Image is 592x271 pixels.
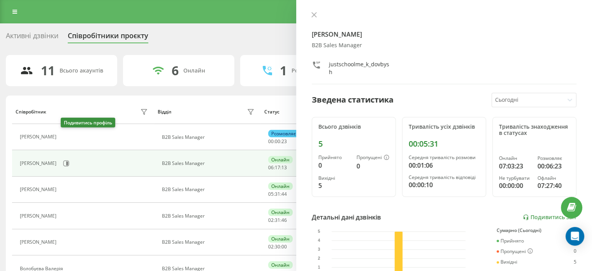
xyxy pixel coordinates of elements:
div: 07:27:40 [538,181,570,190]
div: Вихідні [318,175,350,181]
div: Всього акаунтів [60,67,103,74]
div: B2B Sales Manager [312,42,577,49]
div: 0 [318,161,350,170]
div: Онлайн [268,235,293,243]
div: Детальні дані дзвінків [312,213,381,222]
span: 23 [281,138,287,145]
div: B2B Sales Manager [162,135,256,140]
span: 44 [281,191,287,197]
div: Онлайн [268,209,293,216]
span: 13 [281,164,287,171]
div: [PERSON_NAME] [20,161,58,166]
div: 00:00:10 [409,180,480,190]
span: 00 [281,243,287,250]
div: Розмовляє [538,156,570,161]
div: Статус [264,109,279,115]
div: Всього дзвінків [318,124,389,130]
div: 0 [357,161,389,171]
div: 1 [280,63,287,78]
div: [PERSON_NAME] [20,134,58,140]
div: Не турбувати [499,175,531,181]
span: 46 [281,217,287,223]
div: 5 [318,181,350,190]
div: : : [268,218,287,223]
div: 11 [41,63,55,78]
span: 02 [268,217,274,223]
div: 00:05:31 [409,139,480,149]
div: B2B Sales Manager [162,161,256,166]
div: Тривалість знаходження в статусах [499,124,570,137]
div: [PERSON_NAME] [20,187,58,192]
div: Зведена статистика [312,94,393,106]
span: 31 [275,217,280,223]
div: [PERSON_NAME] [20,213,58,219]
div: : : [268,139,287,144]
div: Розмовляють [292,67,329,74]
div: Онлайн [268,182,293,190]
text: 2 [318,256,320,260]
text: 4 [318,238,320,243]
div: 00:06:23 [538,161,570,171]
div: [PERSON_NAME] [20,239,58,245]
div: 0 [574,248,576,255]
div: Прийнято [318,155,350,160]
div: : : [268,165,287,170]
div: B2B Sales Manager [162,213,256,219]
div: Офлайн [538,175,570,181]
span: 06 [268,164,274,171]
div: 07:03:23 [499,161,531,171]
div: Онлайн [183,67,205,74]
div: Open Intercom Messenger [566,227,584,246]
span: 31 [275,191,280,197]
div: Онлайн [268,156,293,163]
div: Прийнято [497,238,524,244]
text: 3 [318,247,320,252]
span: 05 [268,191,274,197]
div: Подивитись профіль [61,118,115,128]
span: 00 [268,138,274,145]
div: Співробітники проєкту [68,32,148,44]
div: Пропущені [497,248,533,255]
h4: [PERSON_NAME] [312,30,577,39]
div: Онлайн [499,156,531,161]
div: Відділ [158,109,171,115]
div: Активні дзвінки [6,32,58,44]
span: 17 [275,164,280,171]
div: Вихідні [497,259,517,265]
div: 5 [318,139,389,149]
span: 02 [268,243,274,250]
div: Середня тривалість відповіді [409,175,480,180]
span: 00 [275,138,280,145]
div: Пропущені [357,155,389,161]
div: B2B Sales Manager [162,187,256,192]
div: 00:01:06 [409,161,480,170]
div: Співробітник [16,109,46,115]
div: Розмовляє [268,130,299,137]
div: Тривалість усіх дзвінків [409,124,480,130]
text: 5 [318,229,320,234]
span: 30 [275,243,280,250]
div: : : [268,191,287,197]
a: Подивитись звіт [523,214,576,221]
text: 1 [318,265,320,269]
div: Сумарно (Сьогодні) [497,228,576,233]
div: B2B Sales Manager [162,239,256,245]
div: : : [268,244,287,250]
div: Середня тривалість розмови [409,155,480,160]
div: justschoolme_k_dovbysh [329,60,390,76]
div: Онлайн [268,261,293,269]
div: 00:00:00 [499,181,531,190]
div: 6 [172,63,179,78]
div: 5 [574,259,576,265]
